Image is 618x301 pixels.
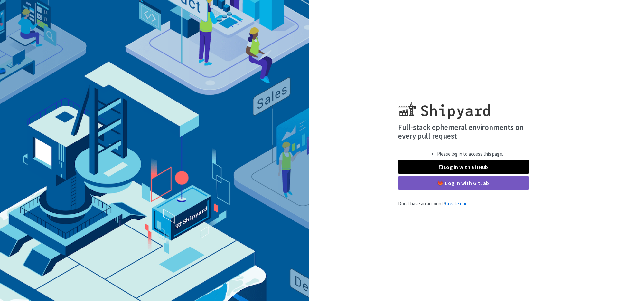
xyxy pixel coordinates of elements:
[438,181,443,186] img: gitlab-color.svg
[398,123,529,141] h4: Full-stack ephemeral environments on every pull request
[398,94,490,119] img: Shipyard logo
[445,200,468,207] a: Create one
[398,200,468,207] span: Don't have an account?
[437,150,503,158] li: Please log in to access this page.
[398,176,529,190] a: Log in with GitLab
[398,160,529,174] a: Log in with GitHub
